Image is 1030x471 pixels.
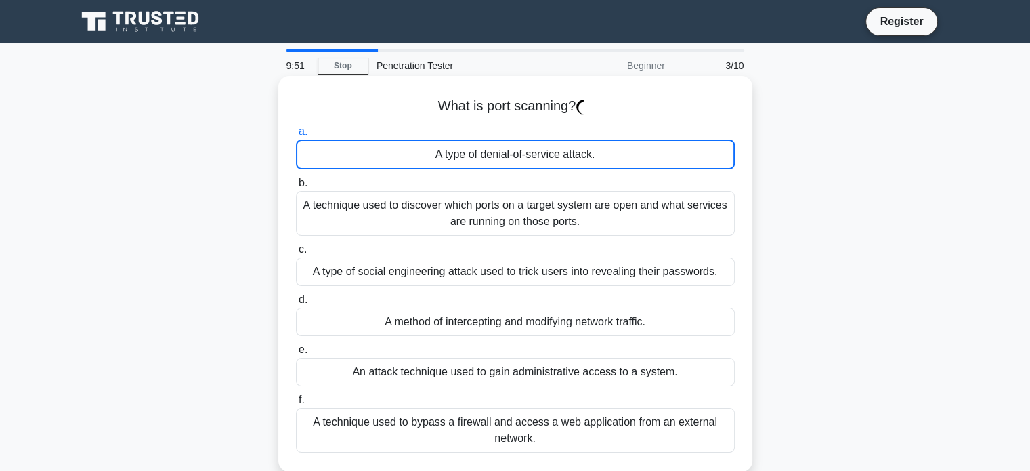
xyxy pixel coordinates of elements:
[555,52,673,79] div: Beginner
[296,308,735,336] div: A method of intercepting and modifying network traffic.
[318,58,368,75] a: Stop
[299,125,307,137] span: a.
[296,408,735,453] div: A technique used to bypass a firewall and access a web application from an external network.
[299,344,307,355] span: e.
[296,358,735,386] div: An attack technique used to gain administrative access to a system.
[299,293,307,305] span: d.
[295,98,736,115] h5: What is port scanning?
[872,13,931,30] a: Register
[299,243,307,255] span: c.
[296,191,735,236] div: A technique used to discover which ports on a target system are open and what services are runnin...
[299,394,305,405] span: f.
[278,52,318,79] div: 9:51
[673,52,752,79] div: 3/10
[368,52,555,79] div: Penetration Tester
[296,258,735,286] div: A type of social engineering attack used to trick users into revealing their passwords.
[296,140,735,169] div: A type of denial-of-service attack.
[299,177,307,188] span: b.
